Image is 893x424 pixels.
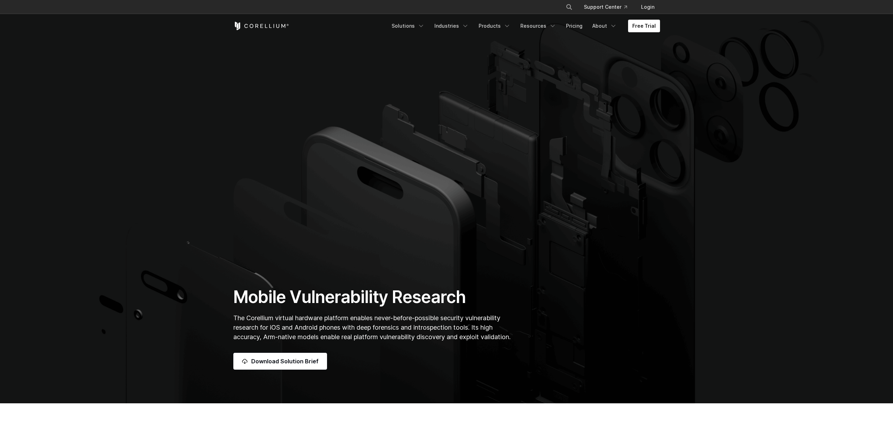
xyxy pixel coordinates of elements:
[251,357,319,365] span: Download Solution Brief
[387,20,429,32] a: Solutions
[387,20,660,32] div: Navigation Menu
[474,20,515,32] a: Products
[516,20,560,32] a: Resources
[233,287,513,308] h1: Mobile Vulnerability Research
[588,20,621,32] a: About
[557,1,660,13] div: Navigation Menu
[628,20,660,32] a: Free Trial
[430,20,473,32] a: Industries
[578,1,633,13] a: Support Center
[562,20,587,32] a: Pricing
[563,1,575,13] button: Search
[233,314,511,341] span: The Corellium virtual hardware platform enables never-before-possible security vulnerability rese...
[233,353,327,370] a: Download Solution Brief
[635,1,660,13] a: Login
[233,22,289,30] a: Corellium Home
